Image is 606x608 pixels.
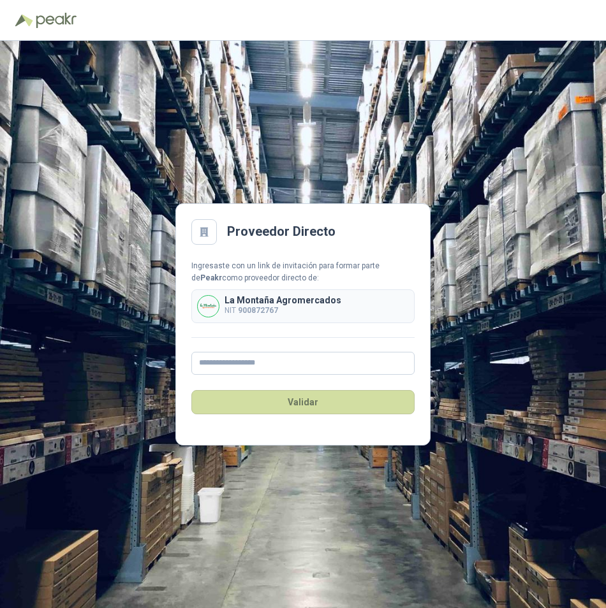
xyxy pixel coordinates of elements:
b: Peakr [200,273,222,282]
img: Logo [15,14,33,27]
div: Ingresaste con un link de invitación para formar parte de como proveedor directo de: [191,260,415,284]
button: Validar [191,390,415,414]
img: Company Logo [198,296,219,317]
p: La Montaña Agromercados [225,296,341,305]
b: 900872767 [238,306,278,315]
h2: Proveedor Directo [227,222,336,242]
p: NIT [225,305,341,317]
img: Peakr [36,13,77,28]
